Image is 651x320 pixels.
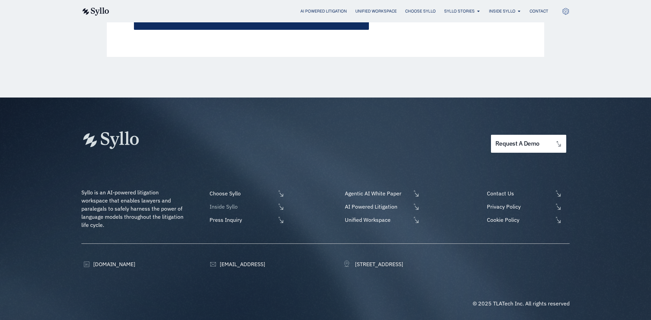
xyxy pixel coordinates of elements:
[123,8,548,15] nav: Menu
[81,189,185,228] span: Syllo is an AI-powered litigation workspace that enables lawyers and paralegals to safely harness...
[208,202,276,211] span: Inside Syllo
[343,216,420,224] a: Unified Workspace
[405,8,436,14] a: Choose Syllo
[530,8,548,14] a: Contact
[485,202,570,211] a: Privacy Policy
[123,8,548,15] div: Menu Toggle
[81,7,109,16] img: syllo
[343,202,420,211] a: AI Powered Litigation
[208,189,284,197] a: Choose Syllo
[300,8,347,14] a: AI Powered Litigation
[485,202,553,211] span: Privacy Policy
[485,216,570,224] a: Cookie Policy
[218,260,265,268] span: [EMAIL_ADDRESS]
[208,189,276,197] span: Choose Syllo
[444,8,475,14] a: Syllo Stories
[355,8,397,14] a: Unified Workspace
[495,141,539,147] span: request a demo
[81,260,135,268] a: [DOMAIN_NAME]
[208,202,284,211] a: Inside Syllo
[473,300,570,307] span: © 2025 TLATech Inc. All rights reserved
[208,216,276,224] span: Press Inquiry
[343,189,420,197] a: Agentic AI White Paper
[343,216,411,224] span: Unified Workspace
[485,189,570,197] a: Contact Us
[485,216,553,224] span: Cookie Policy
[343,260,403,268] a: [STREET_ADDRESS]
[353,260,403,268] span: [STREET_ADDRESS]
[343,189,411,197] span: Agentic AI White Paper
[92,260,135,268] span: [DOMAIN_NAME]
[491,135,566,153] a: request a demo
[208,260,265,268] a: [EMAIL_ADDRESS]
[485,189,553,197] span: Contact Us
[208,216,284,224] a: Press Inquiry
[489,8,515,14] a: Inside Syllo
[343,202,411,211] span: AI Powered Litigation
